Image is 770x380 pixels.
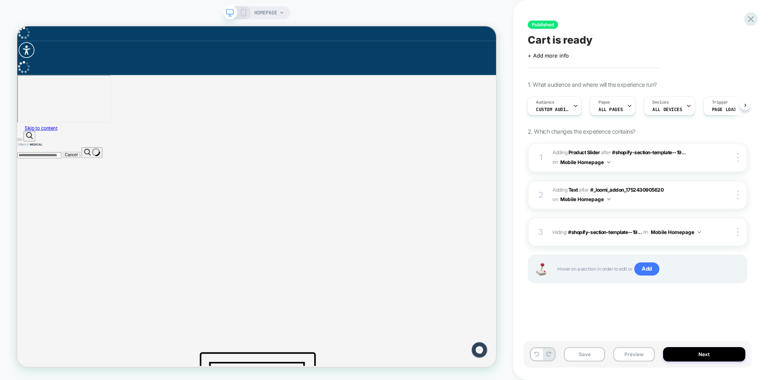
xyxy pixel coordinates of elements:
img: down arrow [607,198,610,200]
span: Page Load [712,107,736,112]
span: 2. Which changes the experience contains? [528,128,635,135]
img: down arrow [607,161,610,163]
span: Devices [652,100,668,105]
span: AFTER [601,149,611,155]
img: close [737,190,739,199]
span: ALL DEVICES [652,107,682,112]
span: Hover on a section in order to edit or [557,262,738,276]
button: Preview [613,347,654,361]
span: Published [528,21,558,29]
img: Joystick [533,263,549,276]
div: 3 [537,225,545,239]
img: close [737,227,739,236]
span: ALL PAGES [598,107,623,112]
span: HOMEPAGE [254,6,277,19]
span: 1. What audience and where will the experience run? [528,81,656,88]
span: Hiding : [552,227,708,237]
img: down arrow [698,231,701,233]
img: close [737,153,739,162]
span: on [552,195,558,204]
span: Add [634,262,659,276]
div: 1 [537,150,545,165]
b: Product Slider [568,149,600,155]
a: Skip to content [10,132,53,140]
span: #shopify-section-template--19... [568,229,642,235]
span: on [552,158,558,167]
button: Mobile Homepage [651,227,701,237]
span: Adding [552,149,600,155]
span: on [643,227,648,236]
span: #shopify-section-template--19... [612,149,686,155]
button: Mobile Homepage [560,194,610,204]
span: Pages [598,100,610,105]
button: Mobile Homepage [560,157,610,167]
span: Cart is ready [528,34,592,46]
span: Audience [536,100,554,105]
span: Trigger [712,100,728,105]
button: Save [564,347,605,361]
span: + Add more info [528,52,569,59]
div: 2 [537,188,545,202]
button: Cancel [60,167,84,176]
span: Adding [552,187,578,193]
span: #_loomi_addon_1752430905620 [590,187,663,193]
span: Custom Audience [536,107,569,112]
span: AFTER [579,187,589,193]
button: Next [663,347,746,361]
b: Text [568,187,578,193]
button: Search [86,161,114,176]
button: Gorgias live chat [4,3,25,23]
